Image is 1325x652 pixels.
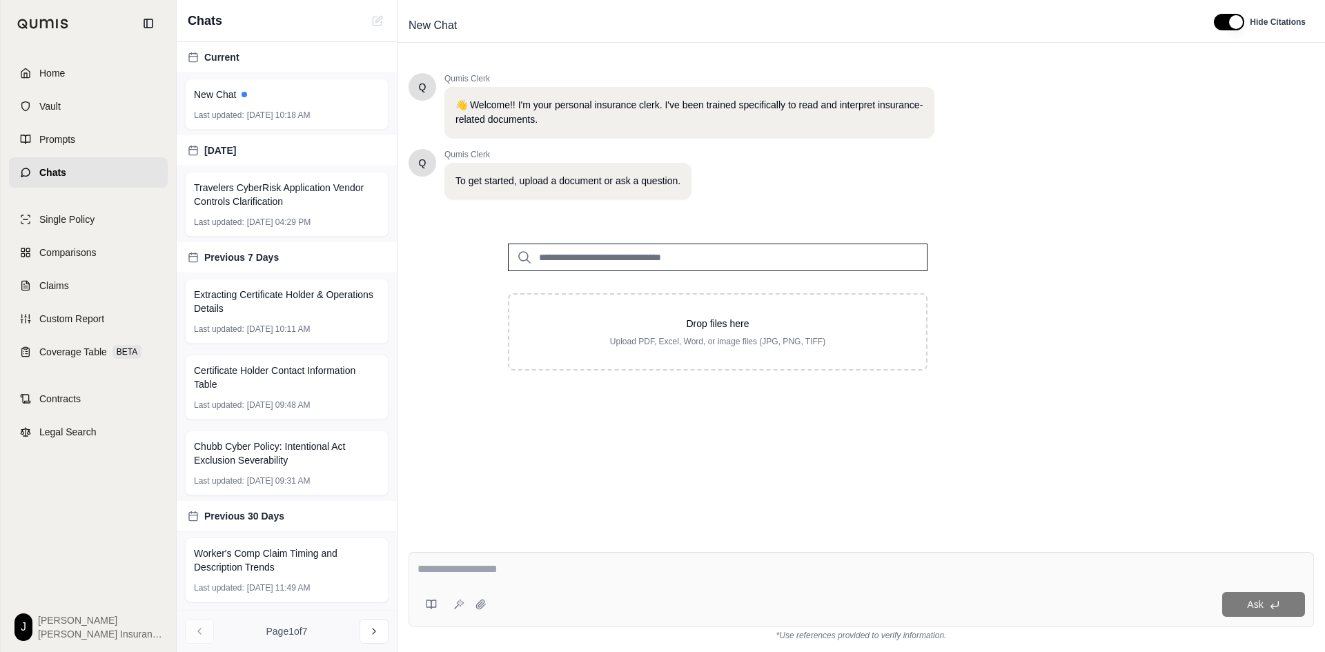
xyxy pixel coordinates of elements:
a: Legal Search [9,417,168,447]
span: Travelers CyberRisk Application Vendor Controls Clarification [194,181,380,208]
a: Coverage TableBETA [9,337,168,367]
span: New Chat [194,88,236,101]
span: [DATE] 04:29 PM [247,217,311,228]
span: Qumis Clerk [444,73,934,84]
span: Hello [419,80,426,94]
span: Extracting Certificate Holder & Operations Details [194,288,380,315]
a: Chats [9,157,168,188]
a: Prompts [9,124,168,155]
span: [PERSON_NAME] Insurance [38,627,162,641]
a: Claims [9,270,168,301]
span: Previous 7 Days [204,250,279,264]
span: Certificate Holder Contact Information Table [194,364,380,391]
a: Single Policy [9,204,168,235]
span: [DATE] 10:11 AM [247,324,311,335]
a: Home [9,58,168,88]
p: Upload PDF, Excel, Word, or image files (JPG, PNG, TIFF) [531,336,904,347]
span: Chats [188,11,222,30]
a: Custom Report [9,304,168,334]
span: Previous 30 Days [204,509,284,523]
span: Prompts [39,132,75,146]
span: Claims [39,279,69,293]
span: Chats [39,166,66,179]
span: Comparisons [39,246,96,259]
a: Comparisons [9,237,168,268]
span: Last updated: [194,110,244,121]
a: Contracts [9,384,168,414]
span: [DATE] [204,144,236,157]
span: Last updated: [194,582,244,593]
span: [DATE] 09:48 AM [247,399,311,411]
span: BETA [112,345,141,359]
span: Current [204,50,239,64]
span: Last updated: [194,324,244,335]
button: Collapse sidebar [137,12,159,34]
p: Drop files here [531,317,904,330]
span: Home [39,66,65,80]
div: J [14,613,32,641]
span: Contracts [39,392,81,406]
span: Chubb Cyber Policy: Intentional Act Exclusion Severability [194,439,380,467]
a: Vault [9,91,168,121]
span: Hello [419,156,426,170]
span: [DATE] 09:31 AM [247,475,311,486]
button: Ask [1222,592,1305,617]
div: *Use references provided to verify information. [409,627,1314,641]
span: [DATE] 10:18 AM [247,110,311,121]
span: Coverage Table [39,345,107,359]
span: Hide Citations [1250,17,1306,28]
span: Single Policy [39,213,95,226]
span: Last updated: [194,217,244,228]
span: New Chat [403,14,462,37]
p: To get started, upload a document or ask a question. [455,174,680,188]
span: Vault [39,99,61,113]
span: Custom Report [39,312,104,326]
span: Last updated: [194,399,244,411]
span: Qumis Clerk [444,149,691,160]
span: [DATE] 11:49 AM [247,582,311,593]
span: Last updated: [194,475,244,486]
span: Worker's Comp Claim Timing and Description Trends [194,546,380,574]
div: Edit Title [403,14,1197,37]
img: Qumis Logo [17,19,69,29]
p: 👋 Welcome!! I'm your personal insurance clerk. I've been trained specifically to read and interpr... [455,98,923,127]
button: New Chat [369,12,386,29]
span: Ask [1247,599,1263,610]
span: Page 1 of 7 [266,624,308,638]
span: Legal Search [39,425,97,439]
span: [PERSON_NAME] [38,613,162,627]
